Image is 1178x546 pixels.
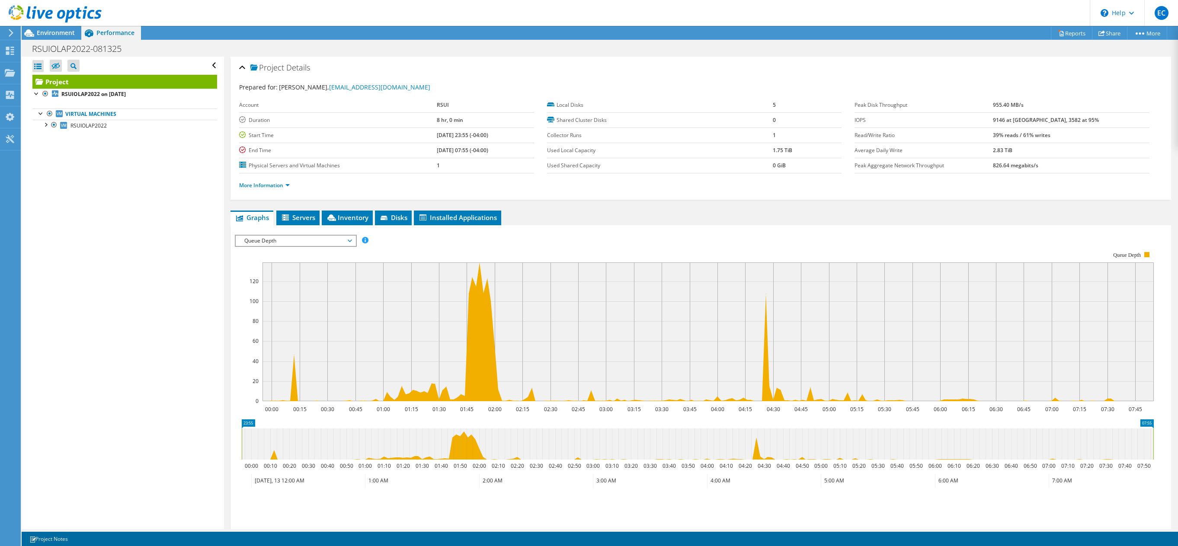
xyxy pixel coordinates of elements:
b: 1.75 TiB [773,147,792,154]
span: Disks [379,213,407,222]
text: 07:10 [1061,462,1074,469]
text: 20 [253,377,259,385]
text: 120 [250,278,259,285]
label: IOPS [855,116,993,125]
b: 8 hr, 0 min [437,116,463,124]
a: RSUIOLAP2022 [32,120,217,131]
label: Used Local Capacity [547,146,773,155]
label: Prepared for: [239,83,278,91]
a: [EMAIL_ADDRESS][DOMAIN_NAME] [329,83,430,91]
text: 05:40 [890,462,903,469]
text: 05:30 [871,462,884,469]
b: 2.83 TiB [993,147,1012,154]
label: Used Shared Capacity [547,161,773,170]
a: More Information [239,182,290,189]
label: Account [239,101,437,109]
text: 07:00 [1045,406,1058,413]
text: 04:40 [776,462,790,469]
b: 5 [773,101,776,109]
text: 06:00 [928,462,941,469]
span: [PERSON_NAME], [279,83,430,91]
text: 04:45 [794,406,807,413]
text: 03:00 [586,462,599,469]
text: 00:45 [349,406,362,413]
a: RSUIOLAP2022 on [DATE] [32,89,217,100]
text: 04:00 [700,462,714,469]
b: 0 [773,116,776,124]
text: 01:50 [453,462,467,469]
text: 00:30 [301,462,315,469]
text: 02:00 [488,406,501,413]
label: Shared Cluster Disks [547,116,773,125]
a: Project [32,75,217,89]
text: 04:30 [757,462,771,469]
b: 1 [437,162,440,169]
text: 06:15 [961,406,975,413]
a: Project Notes [23,533,74,544]
b: RSUIOLAP2022 on [DATE] [61,90,126,98]
text: 06:45 [1017,406,1030,413]
span: EC [1155,6,1168,20]
text: 05:45 [906,406,919,413]
text: 02:15 [515,406,529,413]
text: 01:30 [432,406,445,413]
span: Graphs [235,213,269,222]
label: Duration [239,116,437,125]
text: 01:00 [358,462,371,469]
text: 07:20 [1080,462,1093,469]
label: Read/Write Ratio [855,131,993,140]
text: 03:15 [627,406,640,413]
text: 07:50 [1137,462,1150,469]
text: 05:20 [852,462,865,469]
b: 1 [773,131,776,139]
text: 04:15 [738,406,752,413]
text: 05:50 [909,462,922,469]
text: 06:40 [1004,462,1018,469]
text: 03:00 [599,406,612,413]
text: 07:00 [1042,462,1055,469]
label: Physical Servers and Virtual Machines [239,161,437,170]
text: 04:30 [766,406,780,413]
text: 07:40 [1118,462,1131,469]
text: 01:45 [460,406,473,413]
span: Installed Applications [418,213,497,222]
text: 03:40 [662,462,675,469]
text: 80 [253,317,259,325]
text: 00:00 [265,406,278,413]
text: 07:15 [1072,406,1086,413]
text: 03:50 [681,462,695,469]
span: Inventory [326,213,368,222]
text: 02:30 [544,406,557,413]
text: 02:10 [491,462,505,469]
text: 60 [253,337,259,345]
text: 05:00 [822,406,835,413]
text: 05:00 [814,462,827,469]
label: Peak Aggregate Network Throughput [855,161,993,170]
text: 04:10 [719,462,733,469]
text: 01:00 [376,406,390,413]
text: 02:30 [529,462,543,469]
b: RSUI [437,101,449,109]
text: 00:50 [339,462,353,469]
b: 0 GiB [773,162,786,169]
a: Share [1092,26,1127,40]
a: Reports [1051,26,1092,40]
label: Peak Disk Throughput [855,101,993,109]
label: Local Disks [547,101,773,109]
text: 06:50 [1023,462,1037,469]
text: 01:10 [377,462,391,469]
text: 00:30 [320,406,334,413]
text: 0 [256,397,259,405]
label: Start Time [239,131,437,140]
text: Queue Depth [1113,252,1141,258]
text: 03:45 [683,406,696,413]
text: 00:10 [263,462,277,469]
text: 07:45 [1128,406,1142,413]
span: Environment [37,29,75,37]
text: 05:30 [877,406,891,413]
b: 826.64 megabits/s [993,162,1038,169]
b: 955.40 MB/s [993,101,1024,109]
svg: \n [1101,9,1108,17]
text: 07:30 [1099,462,1112,469]
span: Details [286,62,310,73]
